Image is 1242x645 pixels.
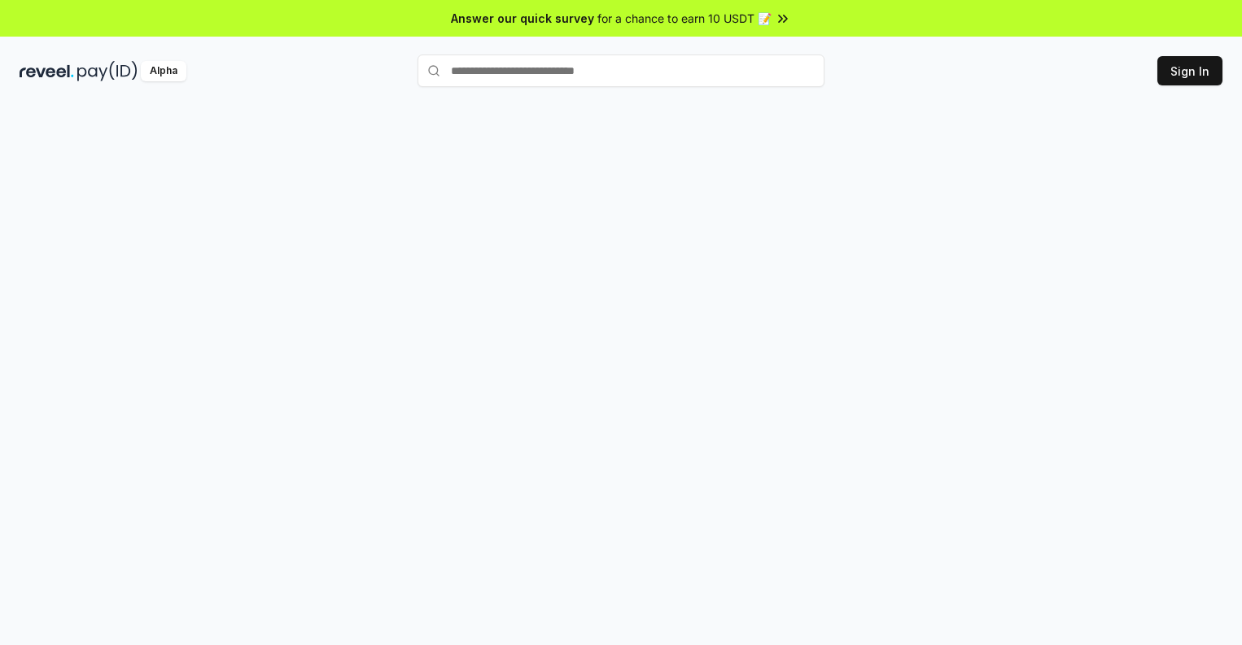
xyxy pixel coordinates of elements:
[141,61,186,81] div: Alpha
[1157,56,1222,85] button: Sign In
[451,10,594,27] span: Answer our quick survey
[597,10,772,27] span: for a chance to earn 10 USDT 📝
[20,61,74,81] img: reveel_dark
[77,61,138,81] img: pay_id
